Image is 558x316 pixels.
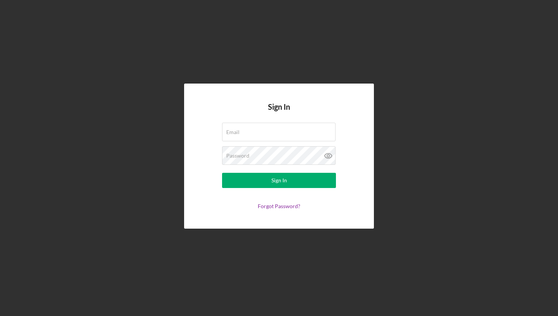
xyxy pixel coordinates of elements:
label: Email [226,129,240,135]
label: Password [226,153,249,159]
button: Sign In [222,173,336,188]
div: Sign In [271,173,287,188]
h4: Sign In [268,103,290,123]
a: Forgot Password? [258,203,300,209]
